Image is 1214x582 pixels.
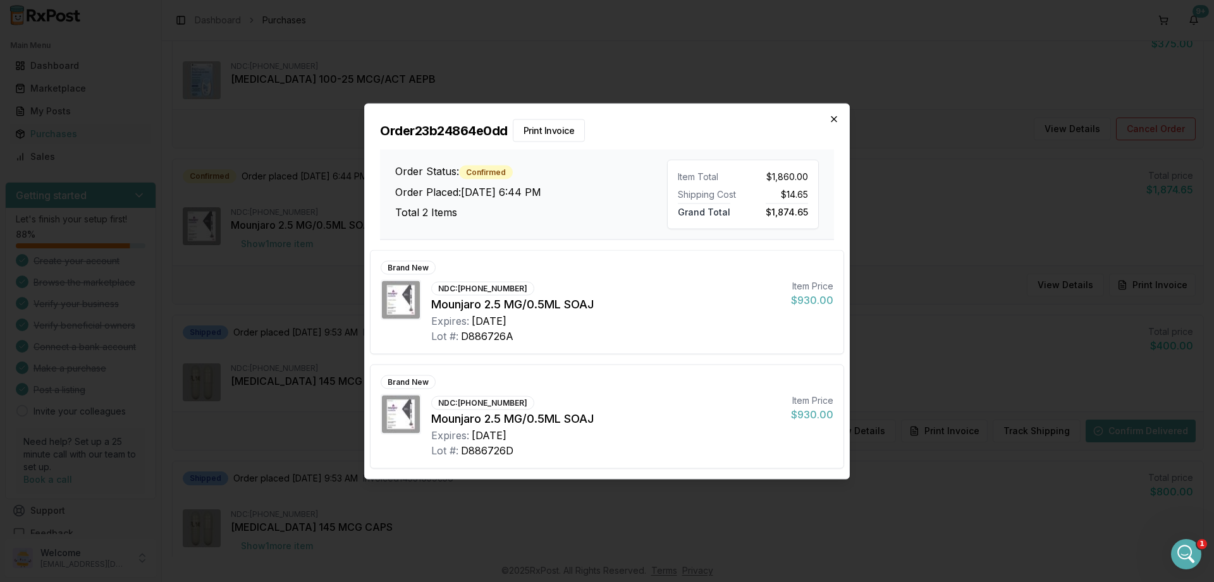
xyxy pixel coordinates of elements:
span: Grand Total [678,203,730,217]
div: What exactly do you need me to do with this? [10,28,207,68]
p: Active in the last 15m [61,16,152,28]
div: [PERSON_NAME] President Drug Mart of Millwood [STREET_ADDRESS] Millwood, N.Y. 10546 914.923.9200(... [56,180,233,403]
img: Profile image for Manuel [36,7,56,27]
button: Emoji picker [40,414,50,424]
div: Brand New [381,375,436,389]
div: NDC: [PHONE_NUMBER] [431,281,534,295]
div: [PERSON_NAME] • 29m ago [20,133,127,141]
div: NDC: [PHONE_NUMBER] [431,396,534,409]
a: [DOMAIN_NAME] [56,279,130,289]
div: WE NEED THE ITEM[PERSON_NAME]PresidentDrug Mart of Millwood[STREET_ADDRESS]Millwood, N.Y. 1054691... [46,154,243,410]
div: I contacted the pharmacy waiting on them to get back to me on when the [MEDICAL_DATA] will be shi... [20,86,197,123]
h1: [PERSON_NAME] [61,6,144,16]
div: Item Total [678,170,738,183]
button: Home [198,5,222,29]
img: Mounjaro 2.5 MG/0.5ML SOAJ [382,395,420,433]
div: Item Price [791,279,833,292]
div: D886726A [461,328,513,343]
div: What exactly do you need me to do with this? [20,36,197,61]
h3: Order Status: [395,164,667,179]
div: Shipping Cost [678,188,738,200]
div: Mounjaro 2.5 MG/0.5ML SOAJ [431,295,781,313]
div: [DATE] [472,427,506,442]
div: Expires: [431,313,469,328]
button: go back [8,5,32,29]
div: Close [222,5,245,28]
div: Mounjaro 2.5 MG/0.5ML SOAJ [431,409,781,427]
iframe: Intercom live chat [1171,539,1201,569]
textarea: Message… [11,387,242,409]
button: Upload attachment [20,413,30,423]
span: $1,860.00 [766,170,808,183]
div: Lot #: [431,442,458,458]
div: Lot #: [431,328,458,343]
div: $930.00 [791,406,833,421]
h3: Total 2 Items [395,205,667,220]
button: Print Invoice [513,119,586,142]
div: D886726D [461,442,513,458]
span: $1,874.65 [766,203,808,217]
div: [DATE] [472,313,506,328]
h2: Order 23b24864e0dd [380,119,834,142]
div: Bobbie says… [10,28,243,78]
a: [EMAIL_ADDRESS][DOMAIN_NAME] [56,267,211,277]
h3: Order Placed: [DATE] 6:44 PM [395,185,667,200]
div: WE NEED THE ITEM [56,161,233,174]
div: Brand New [381,260,436,274]
div: Confirmed [459,166,513,179]
img: Mounjaro 2.5 MG/0.5ML SOAJ [382,281,420,318]
div: Expires: [431,427,469,442]
div: I contacted the pharmacy waiting on them to get back to me on when the [MEDICAL_DATA] will be shi... [10,78,207,131]
div: Richard says… [10,154,243,425]
button: Send a message… [217,409,237,429]
button: Gif picker [60,413,70,423]
span: 1 [1197,539,1207,549]
div: $14.65 [748,188,808,200]
div: Item Price [791,394,833,406]
div: $930.00 [791,292,833,307]
div: Manuel says… [10,78,243,154]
